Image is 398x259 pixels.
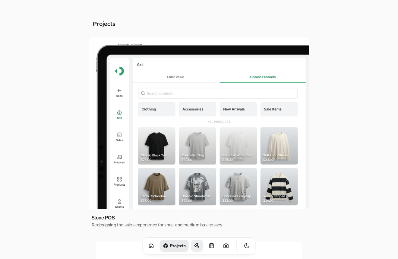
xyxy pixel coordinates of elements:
[89,212,226,231] a: Stone POSRedesigning the sales experience for small and medium businesses.
[170,243,186,248] h1: Projects
[160,240,189,252] a: Projects
[92,214,115,222] h3: Stone POS
[92,222,223,228] h4: Redesigning the sales experience for small and medium businesses.
[93,19,115,28] h2: Projects
[241,240,253,252] button: Toggle Theme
